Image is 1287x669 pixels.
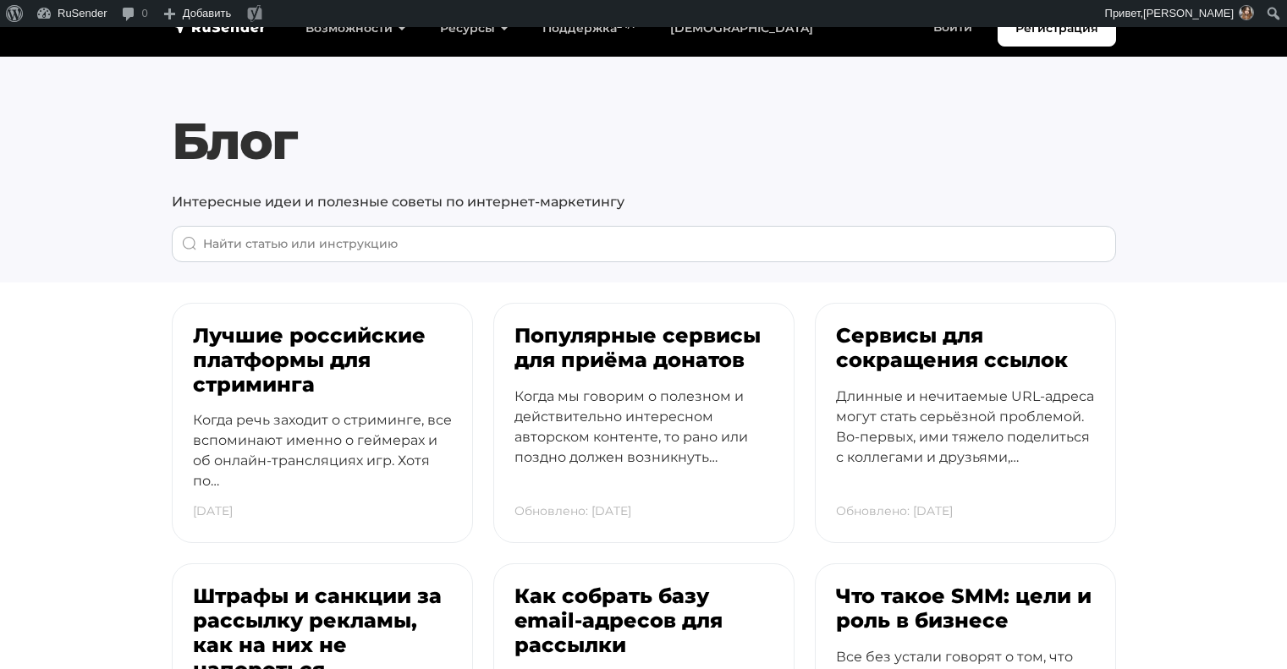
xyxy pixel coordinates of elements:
p: [DATE] [193,494,233,529]
h3: Что такое SMM: цели и роль в бизнесе [836,584,1095,633]
h3: Популярные сервисы для приёма донатов [514,324,773,373]
h3: Сервисы для сокращения ссылок [836,324,1095,373]
p: Интересные идеи и полезные советы по интернет-маркетингу [172,192,1116,212]
a: Лучшие российские платформы для стриминга Когда речь заходит о стриминге, все вспоминают именно о... [172,303,473,543]
a: Войти [916,10,989,45]
a: Ресурсы [423,11,525,46]
a: Регистрация [998,10,1116,47]
img: Поиск [182,236,197,251]
a: Поддержка24/7 [525,11,653,46]
h3: Лучшие российские платформы для стриминга [193,324,452,397]
p: Обновлено: [DATE] [514,494,631,529]
a: Популярные сервисы для приёма донатов Когда мы говорим о полезном и действительно интересном авто... [493,303,795,543]
a: Сервисы для сокращения ссылок Длинные и нечитаемые URL-адреса могут стать серьёзной проблемой. Во... [815,303,1116,543]
span: [PERSON_NAME] [1143,7,1234,19]
h3: Как собрать базу email-адресов для рассылки [514,584,773,657]
sup: 24/7 [617,19,636,30]
p: Обновлено: [DATE] [836,494,953,529]
h1: Блог [172,111,1116,172]
p: Когда речь заходит о стриминге, все вспоминают именно о геймерах и об онлайн-трансляциях игр. Хот... [193,410,452,522]
input: When autocomplete results are available use up and down arrows to review and enter to go to the d... [172,226,1116,262]
a: Возможности [289,11,423,46]
p: Когда мы говорим о полезном и действительно интересном авторском контенте, то рано или поздно дол... [514,387,773,498]
img: RuSender [172,19,267,36]
p: Длинные и нечитаемые URL-адреса могут стать серьёзной проблемой. Во-первых, ими тяжело поделиться... [836,387,1095,498]
a: [DEMOGRAPHIC_DATA] [653,11,830,46]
